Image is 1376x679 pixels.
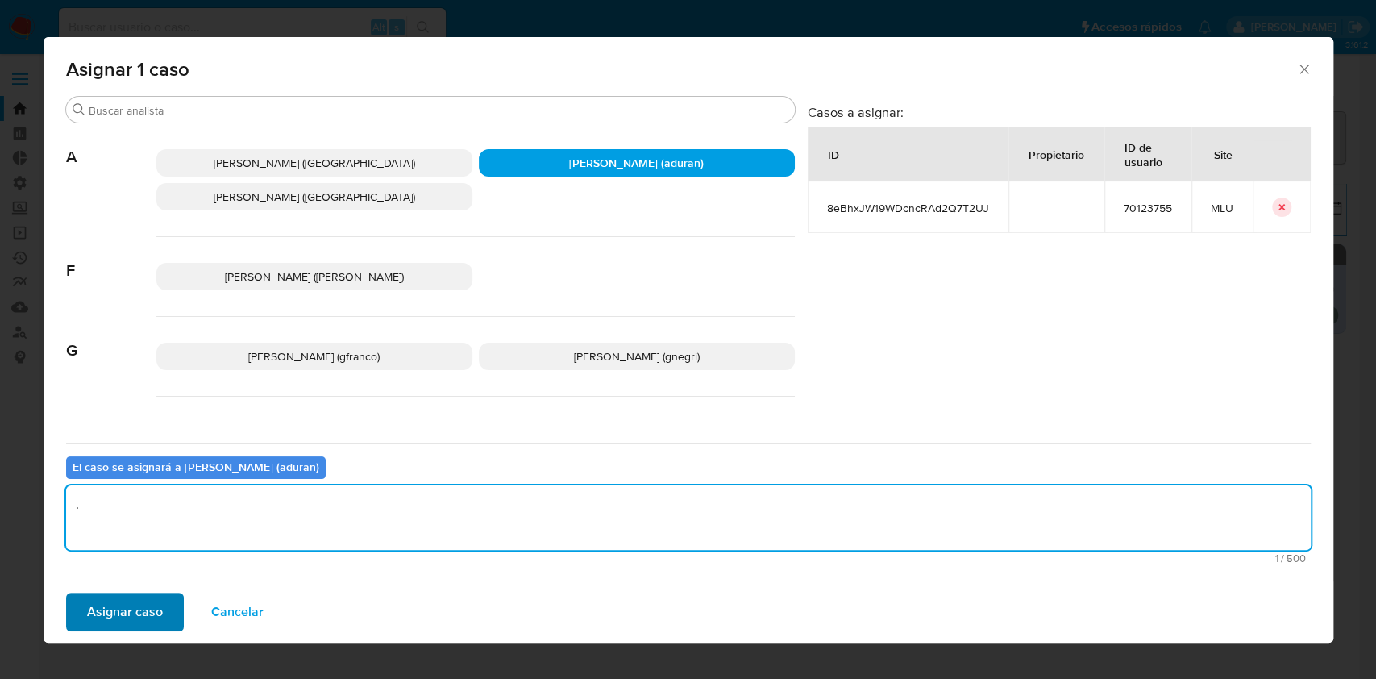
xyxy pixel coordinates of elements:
button: icon-button [1272,198,1291,217]
span: F [66,237,156,281]
span: [PERSON_NAME] (aduran) [569,155,704,171]
span: 70123755 [1124,201,1172,215]
h3: Casos a asignar: [808,104,1311,120]
span: [PERSON_NAME] (gfranco) [248,348,380,364]
textarea: . [66,485,1311,550]
span: [PERSON_NAME] ([PERSON_NAME]) [225,269,404,285]
input: Buscar analista [89,103,788,118]
button: Cerrar ventana [1296,61,1311,76]
span: A [66,123,156,167]
span: [PERSON_NAME] (gnegri) [574,348,700,364]
span: Asignar caso [87,594,163,630]
span: G [66,317,156,360]
button: Cancelar [190,593,285,631]
div: Propietario [1009,135,1104,173]
div: assign-modal [44,37,1333,643]
span: Cancelar [211,594,264,630]
div: [PERSON_NAME] (aduran) [479,149,795,177]
div: ID [809,135,858,173]
span: Máximo 500 caracteres [71,553,1306,564]
span: J [66,397,156,440]
div: [PERSON_NAME] ([PERSON_NAME]) [156,263,472,290]
div: [PERSON_NAME] ([GEOGRAPHIC_DATA]) [156,149,472,177]
button: Asignar caso [66,593,184,631]
span: 8eBhxJW19WDcncRAd2Q7T2UJ [827,201,989,215]
div: [PERSON_NAME] (gfranco) [156,343,472,370]
span: [PERSON_NAME] ([GEOGRAPHIC_DATA]) [214,155,415,171]
div: [PERSON_NAME] (gnegri) [479,343,795,370]
b: El caso se asignará a [PERSON_NAME] (aduran) [73,459,319,475]
div: ID de usuario [1105,127,1191,181]
span: [PERSON_NAME] ([GEOGRAPHIC_DATA]) [214,189,415,205]
span: MLU [1211,201,1233,215]
button: Buscar [73,103,85,116]
span: Asignar 1 caso [66,60,1297,79]
div: Site [1195,135,1252,173]
div: [PERSON_NAME] ([GEOGRAPHIC_DATA]) [156,183,472,210]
